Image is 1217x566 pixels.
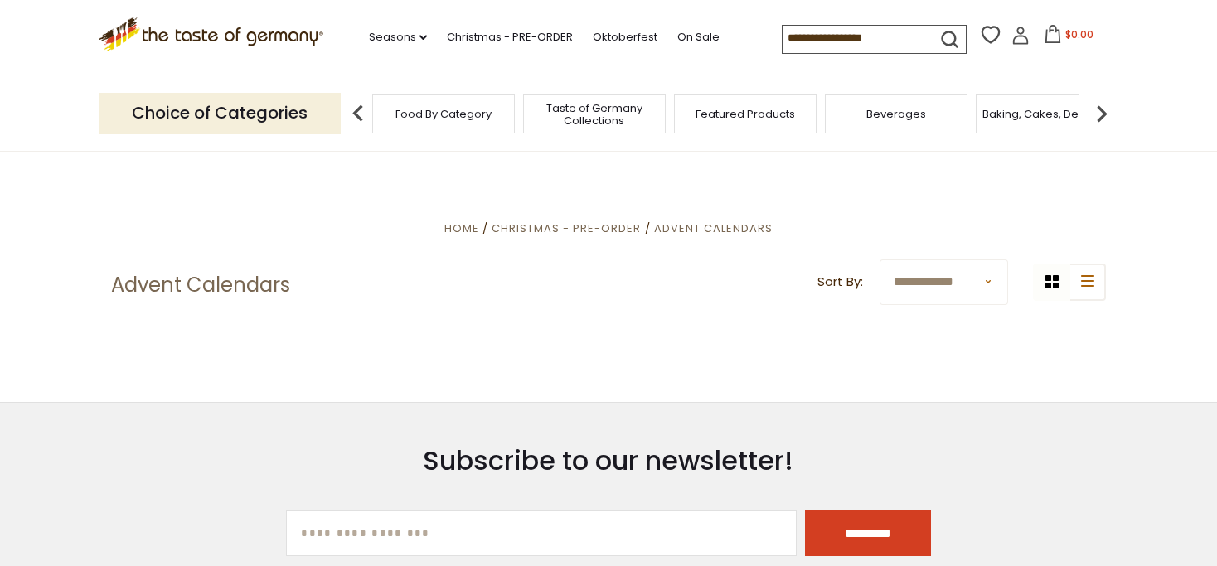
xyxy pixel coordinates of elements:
label: Sort By: [817,272,863,293]
a: Home [444,220,479,236]
a: Food By Category [395,108,492,120]
button: $0.00 [1033,25,1103,50]
h3: Subscribe to our newsletter! [286,444,930,477]
p: Choice of Categories [99,93,341,133]
a: Advent Calendars [654,220,773,236]
a: Oktoberfest [593,28,657,46]
a: On Sale [677,28,720,46]
a: Christmas - PRE-ORDER [492,220,641,236]
span: $0.00 [1065,27,1093,41]
img: next arrow [1085,97,1118,130]
a: Taste of Germany Collections [528,102,661,127]
h1: Advent Calendars [111,273,290,298]
a: Christmas - PRE-ORDER [447,28,573,46]
a: Featured Products [696,108,795,120]
a: Seasons [369,28,427,46]
a: Baking, Cakes, Desserts [982,108,1111,120]
a: Beverages [866,108,926,120]
img: previous arrow [342,97,375,130]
